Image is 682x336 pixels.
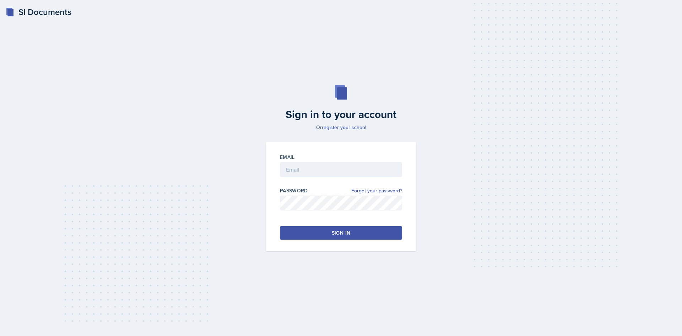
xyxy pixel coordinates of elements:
button: Sign in [280,226,402,240]
a: Forgot your password? [351,187,402,194]
h2: Sign in to your account [261,108,421,121]
a: register your school [322,124,366,131]
label: Password [280,187,308,194]
input: Email [280,162,402,177]
a: SI Documents [6,6,71,18]
p: Or [261,124,421,131]
label: Email [280,154,295,161]
div: Sign in [332,229,350,236]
